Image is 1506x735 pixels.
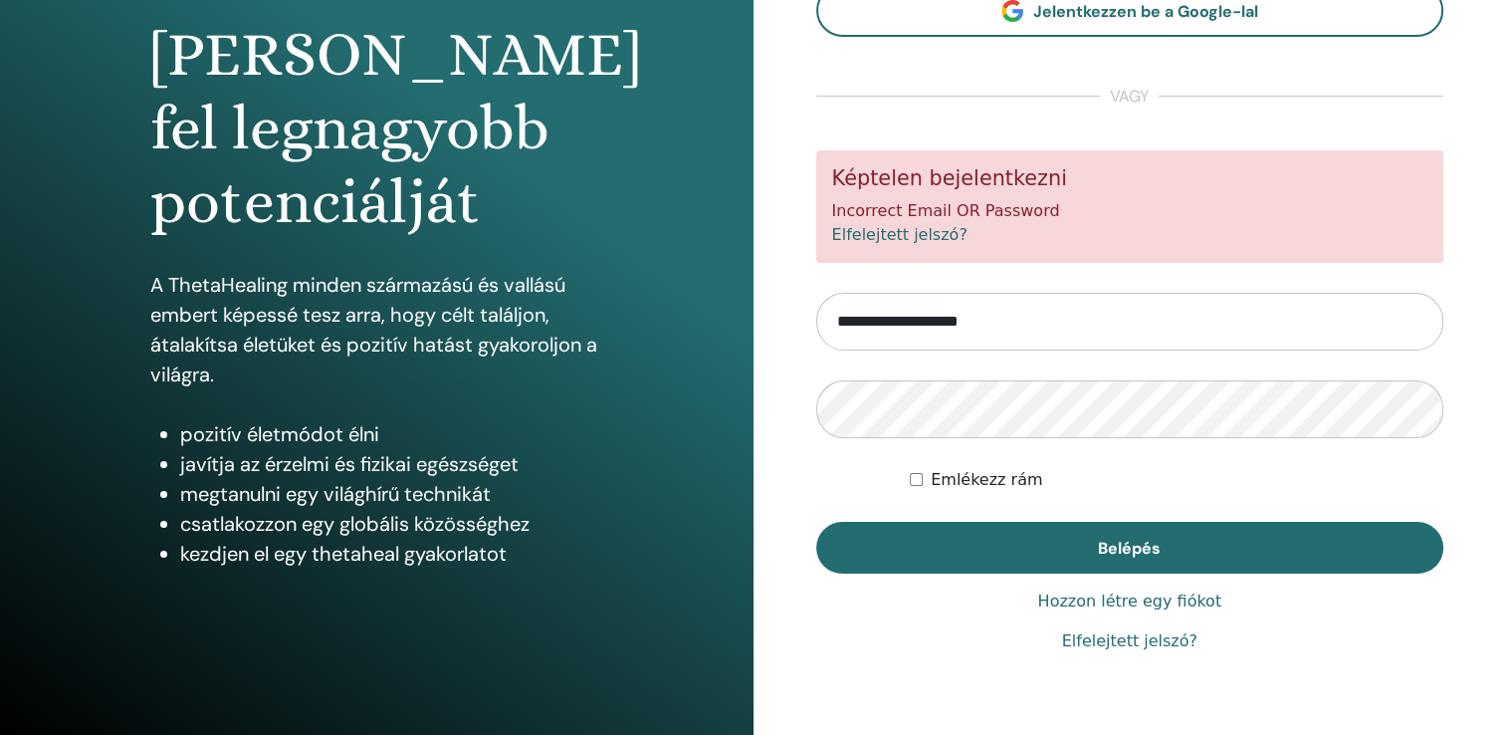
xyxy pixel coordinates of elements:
[150,18,602,240] h1: [PERSON_NAME] fel legnagyobb potenciálját
[1033,1,1258,22] span: Jelentkezzen be a Google-lal
[150,270,602,389] p: A ThetaHealing minden származású és vallású embert képessé tesz arra, hogy célt találjon, átalakí...
[180,539,602,569] li: kezdjen el egy thetaheal gyakorlatot
[832,166,1428,191] h5: Képtelen bejelentkezni
[180,479,602,509] li: megtanulni egy világhírű technikát
[180,449,602,479] li: javítja az érzelmi és fizikai egészséget
[816,522,1444,574] button: Belépés
[832,225,968,244] a: Elfelejtett jelszó?
[1062,629,1197,653] a: Elfelejtett jelszó?
[1100,85,1159,109] span: vagy
[816,150,1444,263] div: Incorrect Email OR Password
[180,419,602,449] li: pozitív életmódot élni
[910,468,1443,492] div: Keep me authenticated indefinitely or until I manually logout
[931,468,1042,492] label: Emlékezz rám
[1098,538,1161,559] span: Belépés
[1037,590,1221,613] a: Hozzon létre egy fiókot
[180,509,602,539] li: csatlakozzon egy globális közösséghez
